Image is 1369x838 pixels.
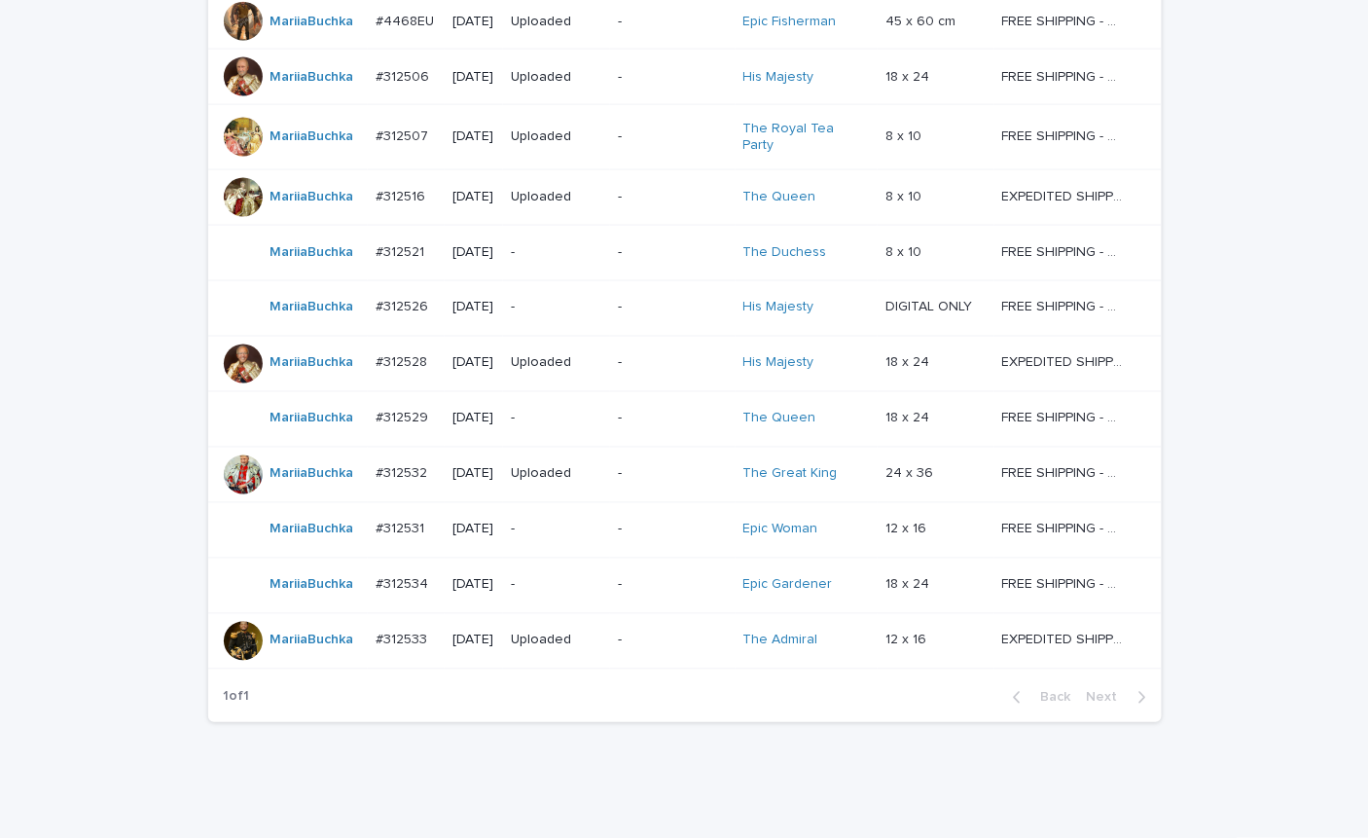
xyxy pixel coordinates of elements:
[376,125,432,145] p: #312507
[511,355,602,372] p: Uploaded
[270,577,354,594] a: MariiaBuchka
[376,351,431,372] p: #312528
[618,69,727,86] p: -
[452,522,495,538] p: [DATE]
[452,244,495,261] p: [DATE]
[743,522,818,538] a: Epic Woman
[1002,240,1128,261] p: FREE SHIPPING - preview in 1-2 business days, after your approval delivery will take 5-10 b.d.
[1002,629,1128,649] p: EXPEDITED SHIPPING - preview in 1 business day; delivery up to 5 business days after your approval.
[618,244,727,261] p: -
[885,462,937,483] p: 24 x 36
[452,14,495,30] p: [DATE]
[452,466,495,483] p: [DATE]
[618,355,727,372] p: -
[270,411,354,427] a: MariiaBuchka
[1002,65,1128,86] p: FREE SHIPPING - preview in 1-2 business days, after your approval delivery will take 5-10 b.d.
[1002,407,1128,427] p: FREE SHIPPING - preview in 1-2 business days, after your approval delivery will take 5-10 b.d.
[208,336,1162,391] tr: MariiaBuchka #312528#312528 [DATE]Uploaded-His Majesty 18 x 2418 x 24 EXPEDITED SHIPPING - previe...
[376,185,429,205] p: #312516
[511,189,602,205] p: Uploaded
[618,577,727,594] p: -
[885,185,925,205] p: 8 x 10
[511,411,602,427] p: -
[885,518,930,538] p: 12 x 16
[511,522,602,538] p: -
[743,300,814,316] a: His Majesty
[618,189,727,205] p: -
[743,244,827,261] a: The Duchess
[452,355,495,372] p: [DATE]
[743,411,816,427] a: The Queen
[618,633,727,649] p: -
[743,14,837,30] a: Epic Fisherman
[743,355,814,372] a: His Majesty
[208,447,1162,502] tr: MariiaBuchka #312532#312532 [DATE]Uploaded-The Great King 24 x 3624 x 36 FREE SHIPPING - preview ...
[1002,10,1128,30] p: FREE SHIPPING - preview in 1-2 business days, after your approval delivery will take 6-10 busines...
[618,300,727,316] p: -
[270,466,354,483] a: MariiaBuchka
[618,411,727,427] p: -
[376,10,438,30] p: #4468EU
[997,689,1079,707] button: Back
[376,407,432,427] p: #312529
[743,466,838,483] a: The Great King
[452,128,495,145] p: [DATE]
[511,633,602,649] p: Uploaded
[270,633,354,649] a: MariiaBuchka
[885,10,959,30] p: 45 x 60 cm
[208,225,1162,280] tr: MariiaBuchka #312521#312521 [DATE]--The Duchess 8 x 108 x 10 FREE SHIPPING - preview in 1-2 busin...
[743,633,818,649] a: The Admiral
[1002,125,1128,145] p: FREE SHIPPING - preview in 1-2 business days, after your approval delivery will take 5-10 b.d.
[618,128,727,145] p: -
[208,558,1162,613] tr: MariiaBuchka #312534#312534 [DATE]--Epic Gardener 18 x 2418 x 24 FREE SHIPPING - preview in 1-2 b...
[885,407,933,427] p: 18 x 24
[885,65,933,86] p: 18 x 24
[1029,691,1071,705] span: Back
[743,189,816,205] a: The Queen
[1002,185,1128,205] p: EXPEDITED SHIPPING - preview in 1 business day; delivery up to 5 business days after your approval.
[376,629,431,649] p: #312533
[208,169,1162,225] tr: MariiaBuchka #312516#312516 [DATE]Uploaded-The Queen 8 x 108 x 10 EXPEDITED SHIPPING - preview in...
[1002,351,1128,372] p: EXPEDITED SHIPPING - preview in 1 business day; delivery up to 5 business days after your approval.
[885,296,976,316] p: DIGITAL ONLY
[618,522,727,538] p: -
[618,14,727,30] p: -
[376,573,432,594] p: #312534
[452,577,495,594] p: [DATE]
[376,65,433,86] p: #312506
[511,14,602,30] p: Uploaded
[743,577,833,594] a: Epic Gardener
[511,466,602,483] p: Uploaded
[452,69,495,86] p: [DATE]
[452,189,495,205] p: [DATE]
[376,462,431,483] p: #312532
[618,466,727,483] p: -
[452,300,495,316] p: [DATE]
[1002,518,1128,538] p: FREE SHIPPING - preview in 1-2 business days, after your approval delivery will take 5-10 b.d.
[885,351,933,372] p: 18 x 24
[270,522,354,538] a: MariiaBuchka
[376,240,428,261] p: #312521
[1002,573,1128,594] p: FREE SHIPPING - preview in 1-2 business days, after your approval delivery will take 5-10 b.d.
[376,518,428,538] p: #312531
[743,121,865,154] a: The Royal Tea Party
[452,411,495,427] p: [DATE]
[1002,296,1128,316] p: FREE SHIPPING - preview in 1-2 business days, after your approval delivery will take 5-10 b.d.
[270,244,354,261] a: MariiaBuchka
[885,125,925,145] p: 8 x 10
[511,577,602,594] p: -
[208,104,1162,169] tr: MariiaBuchka #312507#312507 [DATE]Uploaded-The Royal Tea Party 8 x 108 x 10 FREE SHIPPING - previ...
[270,355,354,372] a: MariiaBuchka
[885,573,933,594] p: 18 x 24
[208,280,1162,336] tr: MariiaBuchka #312526#312526 [DATE]--His Majesty DIGITAL ONLYDIGITAL ONLY FREE SHIPPING - preview ...
[270,300,354,316] a: MariiaBuchka
[1079,689,1162,707] button: Next
[270,69,354,86] a: MariiaBuchka
[270,189,354,205] a: MariiaBuchka
[270,14,354,30] a: MariiaBuchka
[511,69,602,86] p: Uploaded
[885,629,930,649] p: 12 x 16
[1087,691,1130,705] span: Next
[270,128,354,145] a: MariiaBuchka
[208,674,266,721] p: 1 of 1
